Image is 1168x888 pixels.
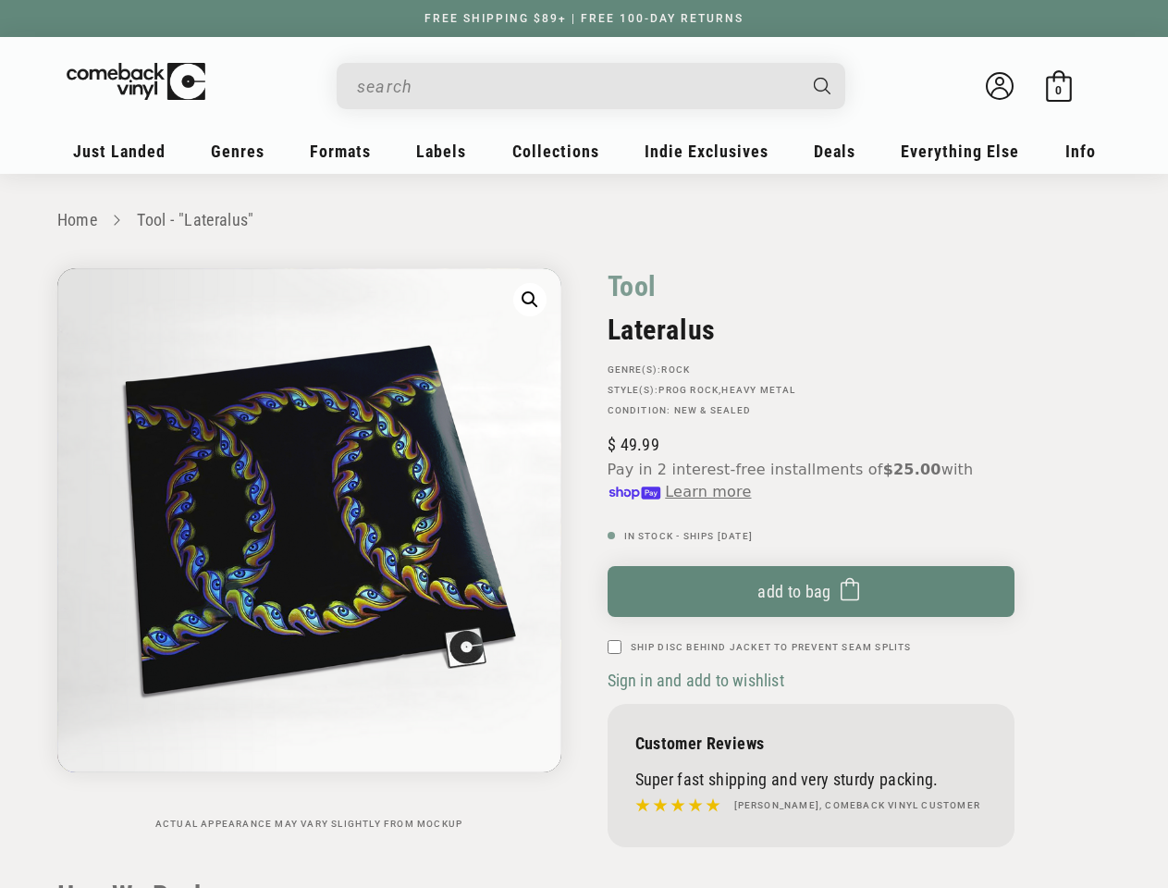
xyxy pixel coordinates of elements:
a: Heavy Metal [721,385,795,395]
a: Home [57,210,97,229]
h4: [PERSON_NAME], Comeback Vinyl customer [734,798,981,813]
p: GENRE(S): [608,364,1014,376]
button: Search [797,63,847,109]
button: Sign in and add to wishlist [608,670,790,691]
p: In Stock - Ships [DATE] [608,531,1014,542]
a: Tool [608,268,657,304]
span: Labels [416,142,466,161]
p: Condition: New & Sealed [608,405,1014,416]
img: star5.svg [635,794,720,818]
span: 0 [1055,83,1062,97]
span: Sign in and add to wishlist [608,671,784,690]
span: Genres [211,142,264,161]
p: STYLE(S): , [608,385,1014,396]
span: Deals [814,142,855,161]
a: Rock [661,364,690,375]
span: Formats [310,142,371,161]
span: Indie Exclusives [645,142,768,161]
span: Everything Else [901,142,1019,161]
span: $ [608,435,616,454]
media-gallery: Gallery Viewer [57,268,561,830]
a: Tool - "Lateralus" [137,210,253,229]
span: 49.99 [608,435,659,454]
span: Collections [512,142,599,161]
p: Super fast shipping and very sturdy packing. [635,770,987,789]
a: Prog Rock [658,385,719,395]
button: Add to bag [608,566,1014,617]
h2: Lateralus [608,314,1014,346]
div: Search [337,63,845,109]
a: FREE SHIPPING $89+ | FREE 100-DAY RETURNS [406,12,762,25]
p: Customer Reviews [635,734,987,753]
input: search [357,68,795,105]
span: Add to bag [757,582,831,601]
nav: breadcrumbs [57,207,1112,234]
span: Just Landed [73,142,166,161]
p: Actual appearance may vary slightly from mockup [57,819,561,830]
label: Ship Disc Behind Jacket To Prevent Seam Splits [631,640,912,654]
span: Info [1065,142,1096,161]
